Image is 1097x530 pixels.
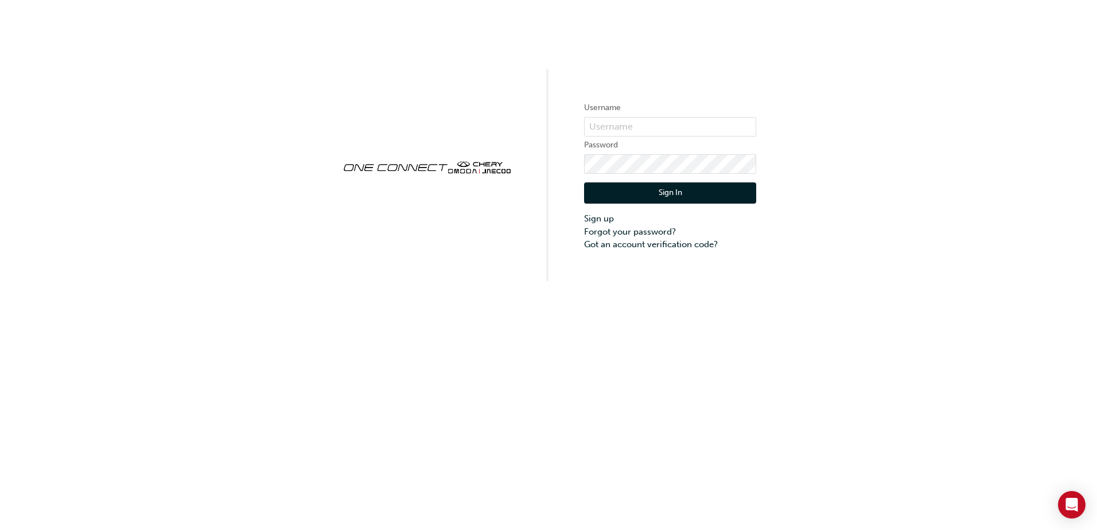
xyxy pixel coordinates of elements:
label: Username [584,101,756,115]
button: Sign In [584,182,756,204]
a: Forgot your password? [584,225,756,239]
img: oneconnect [341,151,513,181]
a: Sign up [584,212,756,225]
label: Password [584,138,756,152]
input: Username [584,117,756,137]
a: Got an account verification code? [584,238,756,251]
div: Open Intercom Messenger [1058,491,1086,519]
